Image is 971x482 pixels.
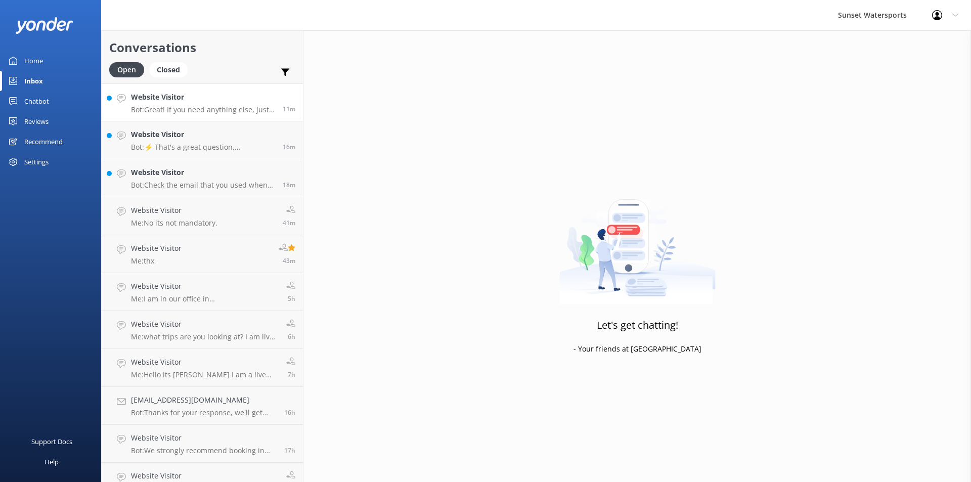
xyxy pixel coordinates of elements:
h4: Website Visitor [131,319,279,330]
a: Website VisitorBot:Check the email that you used when you made your reservation. If you cannot lo... [102,159,303,197]
p: Bot: Check the email that you used when you made your reservation. If you cannot locate the confi... [131,181,275,190]
p: Bot: We strongly recommend booking in advance as our tours are known to sell out, especially this... [131,446,277,455]
a: Website VisitorMe:thx43m [102,235,303,273]
span: Aug 24 2025 09:49pm (UTC -05:00) America/Cancun [284,446,295,455]
p: Me: Hello its [PERSON_NAME] I am a live agent. Which trip are you considering and when will you b... [131,370,279,379]
p: Bot: Thanks for your response, we'll get back to you as soon as we can during opening hours. [131,408,277,417]
h4: Website Visitor [131,243,182,254]
a: Open [109,64,149,75]
img: yonder-white-logo.png [15,17,73,34]
p: Me: No its not mandatory. [131,218,217,228]
div: Home [24,51,43,71]
a: Closed [149,64,193,75]
span: Aug 25 2025 02:46pm (UTC -05:00) America/Cancun [283,218,295,227]
span: Aug 25 2025 09:20am (UTC -05:00) America/Cancun [288,332,295,341]
p: Bot: ⚡ That's a great question, unfortunately I do not know the answer. I'm going to reach out to... [131,143,275,152]
h4: Website Visitor [131,205,217,216]
span: Aug 25 2025 02:45pm (UTC -05:00) America/Cancun [283,256,295,265]
span: Aug 25 2025 08:09am (UTC -05:00) America/Cancun [288,370,295,379]
p: Bot: Great! If you need anything else, just let me know. [131,105,275,114]
p: - Your friends at [GEOGRAPHIC_DATA] [573,343,701,355]
div: Open [109,62,144,77]
span: Aug 25 2025 10:23am (UTC -05:00) America/Cancun [288,294,295,303]
div: Settings [24,152,49,172]
a: Website VisitorMe:what trips are you looking at? I am live in [GEOGRAPHIC_DATA] and happy to help.6h [102,311,303,349]
a: Website VisitorMe:No its not mandatory.41m [102,197,303,235]
div: Chatbot [24,91,49,111]
span: Aug 24 2025 11:21pm (UTC -05:00) America/Cancun [284,408,295,417]
h4: Website Visitor [131,129,275,140]
p: Me: I am in our office in [GEOGRAPHIC_DATA] all day. [131,294,279,303]
img: artwork of a man stealing a conversation from at giant smartphone [559,178,716,304]
div: Help [45,452,59,472]
p: Me: what trips are you looking at? I am live in [GEOGRAPHIC_DATA] and happy to help. [131,332,279,341]
a: [EMAIL_ADDRESS][DOMAIN_NAME]Bot:Thanks for your response, we'll get back to you as soon as we can... [102,387,303,425]
a: Website VisitorBot:Great! If you need anything else, just let me know.11m [102,83,303,121]
h3: Let's get chatting! [597,317,678,333]
a: Website VisitorMe:Hello its [PERSON_NAME] I am a live agent. Which trip are you considering and w... [102,349,303,387]
a: Website VisitorBot:We strongly recommend booking in advance as our tours are known to sell out, e... [102,425,303,463]
div: Inbox [24,71,43,91]
h4: Website Visitor [131,470,277,481]
h2: Conversations [109,38,295,57]
h4: Website Visitor [131,357,279,368]
div: Reviews [24,111,49,132]
a: Website VisitorMe:I am in our office in [GEOGRAPHIC_DATA] all day.5h [102,273,303,311]
h4: Website Visitor [131,92,275,103]
h4: Website Visitor [131,432,277,444]
span: Aug 25 2025 03:09pm (UTC -05:00) America/Cancun [283,181,295,189]
h4: Website Visitor [131,167,275,178]
p: Me: thx [131,256,182,266]
span: Aug 25 2025 03:16pm (UTC -05:00) America/Cancun [283,105,295,113]
span: Aug 25 2025 03:12pm (UTC -05:00) America/Cancun [283,143,295,151]
div: Support Docs [31,431,72,452]
div: Closed [149,62,188,77]
h4: Website Visitor [131,281,279,292]
a: Website VisitorBot:⚡ That's a great question, unfortunately I do not know the answer. I'm going t... [102,121,303,159]
h4: [EMAIL_ADDRESS][DOMAIN_NAME] [131,395,277,406]
div: Recommend [24,132,63,152]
